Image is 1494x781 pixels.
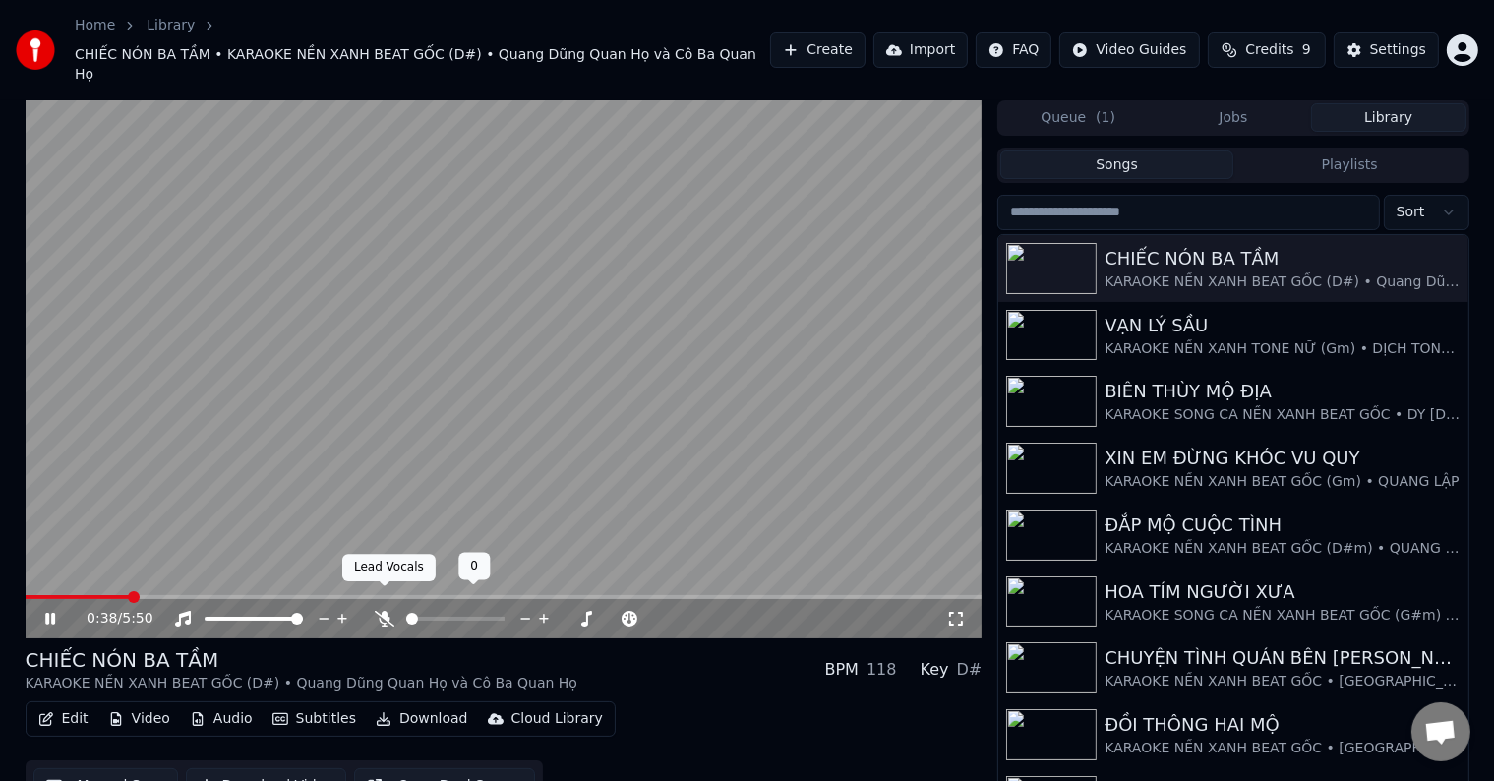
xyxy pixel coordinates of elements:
[1059,32,1199,68] button: Video Guides
[1000,103,1156,132] button: Queue
[1105,539,1460,559] div: KARAOKE NỀN XANH BEAT GỐC (D#m) • QUANG LẬP
[16,30,55,70] img: youka
[770,32,866,68] button: Create
[1156,103,1311,132] button: Jobs
[1105,339,1460,359] div: KARAOKE NỀN XANH TONE NỮ (Gm) • DỊCH TONE TỪ BEAT GỐC TRO-MUSIC
[1245,40,1293,60] span: Credits
[87,609,117,629] span: 0:38
[182,705,261,733] button: Audio
[511,709,603,729] div: Cloud Library
[825,658,859,682] div: BPM
[1105,606,1460,626] div: KARAOKE SONG CA NỀN XANH BEAT GỐC (G#m) • NHƯ QUỲNH
[1105,245,1460,272] div: CHIẾC NÓN BA TẦM
[1000,150,1233,179] button: Songs
[1302,40,1311,60] span: 9
[87,609,134,629] div: /
[368,705,476,733] button: Download
[976,32,1051,68] button: FAQ
[1233,150,1466,179] button: Playlists
[75,16,770,85] nav: breadcrumb
[1208,32,1326,68] button: Credits9
[957,658,983,682] div: D#
[1105,312,1460,339] div: VẠN LÝ SẦU
[1311,103,1466,132] button: Library
[1411,702,1470,761] div: Open chat
[75,45,770,85] span: CHIẾC NÓN BA TẦM • KARAOKE NỀN XANH BEAT GỐC (D#) • Quang Dũng Quan Họ và Cô Ba Quan Họ
[1105,739,1460,758] div: KARAOKE NỀN XANH BEAT GỐC • [GEOGRAPHIC_DATA]
[147,16,195,35] a: Library
[75,16,115,35] a: Home
[873,32,968,68] button: Import
[26,674,578,693] div: KARAOKE NỀN XANH BEAT GỐC (D#) • Quang Dũng Quan Họ và Cô Ba Quan Họ
[1105,272,1460,292] div: KARAOKE NỀN XANH BEAT GỐC (D#) • Quang Dũng Quan Họ và Cô Ba Quan Họ
[1096,108,1115,128] span: ( 1 )
[1105,711,1460,739] div: ĐỒI THÔNG HAI MỘ
[1105,672,1460,691] div: KARAOKE NỀN XANH BEAT GỐC • [GEOGRAPHIC_DATA]
[1105,644,1460,672] div: CHUYỆN TÌNH QUÁN BÊN [PERSON_NAME]
[1105,378,1460,405] div: BIÊN THÙY MỘ ĐỊA
[458,553,490,580] div: 0
[1397,203,1425,222] span: Sort
[100,705,178,733] button: Video
[1105,578,1460,606] div: HOA TÍM NGƯỜI XƯA
[867,658,897,682] div: 118
[1334,32,1439,68] button: Settings
[1105,472,1460,492] div: KARAOKE NỀN XANH BEAT GỐC (Gm) • QUANG LẬP
[1105,445,1460,472] div: XIN EM ĐỪNG KHÓC VU QUY
[1105,511,1460,539] div: ĐẮP MỘ CUỘC TÌNH
[26,646,578,674] div: CHIẾC NÓN BA TẦM
[342,554,436,581] div: Lead Vocals
[1370,40,1426,60] div: Settings
[122,609,152,629] span: 5:50
[30,705,96,733] button: Edit
[1105,405,1460,425] div: KARAOKE SONG CA NỀN XANH BEAT GỐC • DY [DEMOGRAPHIC_DATA]
[921,658,949,682] div: Key
[265,705,364,733] button: Subtitles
